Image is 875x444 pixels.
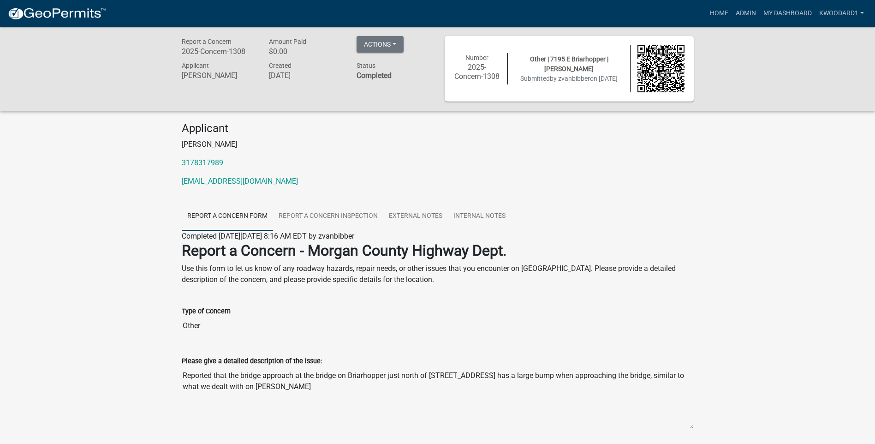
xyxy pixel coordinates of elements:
span: Status [357,62,375,69]
a: My Dashboard [760,5,815,22]
h6: 2025-Concern-1308 [182,47,256,56]
span: Applicant [182,62,209,69]
h4: Applicant [182,122,694,135]
a: Admin [732,5,760,22]
a: Report A Concern Form [182,202,273,231]
h6: [PERSON_NAME] [182,71,256,80]
span: Created [269,62,292,69]
a: kwoodard1 [815,5,868,22]
span: Completed [DATE][DATE] 8:16 AM EDT by zvanbibber [182,232,354,240]
span: Number [465,54,488,61]
p: Use this form to let us know of any roadway hazards, repair needs, or other issues that you encou... [182,263,694,285]
span: by zvanbibber [550,75,590,82]
h6: $0.00 [269,47,343,56]
span: Report a Concern [182,38,232,45]
a: External Notes [383,202,448,231]
img: QR code [637,45,685,92]
label: Type of Concern [182,308,231,315]
span: Amount Paid [269,38,306,45]
button: Actions [357,36,404,53]
span: Other | 7195 E Briarhopper | [PERSON_NAME] [530,55,608,72]
h6: 2025-Concern-1308 [454,63,501,80]
a: 3178317989 [182,158,223,167]
strong: Completed [357,71,392,80]
strong: Report a Concern - Morgan County Highway Dept. [182,242,506,259]
a: Internal Notes [448,202,511,231]
a: Home [706,5,732,22]
a: Report A Concern Inspection [273,202,383,231]
a: [EMAIL_ADDRESS][DOMAIN_NAME] [182,177,298,186]
label: Please give a detailed description of the issue: [182,358,322,365]
textarea: Reported that the bridge approach at the bridge on Briarhopper just north of [STREET_ADDRESS] has... [182,366,694,429]
h6: [DATE] [269,71,343,80]
span: Submitted on [DATE] [520,75,618,82]
p: [PERSON_NAME] [182,139,694,150]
